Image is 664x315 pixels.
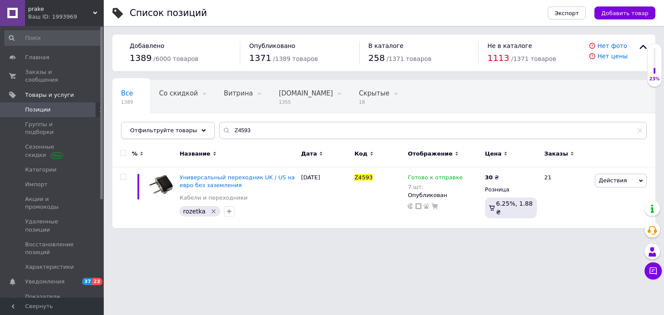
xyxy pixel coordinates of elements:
[487,42,532,49] span: Не в каталоге
[408,184,463,190] div: 7 шт.
[368,42,403,49] span: В каталоге
[132,150,137,158] span: %
[179,194,247,202] a: Кабели и переходники
[601,10,648,16] span: Добавить товар
[25,293,80,309] span: Показатели работы компании
[555,10,579,16] span: Экспорт
[25,263,74,271] span: Характеристики
[279,99,333,105] span: 1355
[121,89,133,97] span: Все
[299,167,352,228] div: [DATE]
[368,53,385,63] span: 258
[496,200,533,216] span: 6.25%, 1.88 ₴
[539,167,593,228] div: 21
[153,55,198,62] span: / 6000 товаров
[279,89,333,97] span: [DOMAIN_NAME]
[597,53,628,60] a: Нет цены
[92,278,102,285] span: 23
[548,6,586,19] button: Экспорт
[28,5,93,13] span: prake
[645,262,662,280] button: Чат с покупателем
[487,53,509,63] span: 1113
[25,106,51,114] span: Позиции
[147,174,175,196] img: Универсальный переходник UK / US на евро без заземления
[386,55,431,62] span: / 1371 товаров
[485,186,537,194] div: Розница
[408,174,463,183] span: Готово к отправке
[4,30,102,46] input: Поиск
[408,191,480,199] div: Опубликован
[359,89,389,97] span: Скрытые
[25,68,80,84] span: Заказы и сообщения
[25,91,74,99] span: Товары и услуги
[159,89,198,97] span: Со скидкой
[301,150,317,158] span: Дата
[82,278,92,285] span: 37
[121,122,180,130] span: Опубликованные
[183,208,205,215] span: rozetka
[25,181,48,188] span: Импорт
[179,150,210,158] span: Название
[130,53,152,63] span: 1389
[249,53,271,63] span: 1371
[25,278,64,286] span: Уведомления
[544,150,568,158] span: Заказы
[359,99,389,105] span: 18
[25,143,80,159] span: Сезонные скидки
[249,42,295,49] span: Опубликовано
[25,166,57,174] span: Категории
[354,174,373,181] span: Z4593
[219,122,647,139] input: Поиск по названию позиции, артикулу и поисковым запросам
[121,99,133,105] span: 1389
[408,150,452,158] span: Отображение
[511,55,556,62] span: / 1371 товаров
[28,13,104,21] div: Ваш ID: 1993969
[354,150,367,158] span: Код
[210,208,217,215] svg: Удалить метку
[599,177,627,184] span: Действия
[25,241,80,256] span: Восстановление позиций
[597,42,627,49] a: Нет фото
[273,55,318,62] span: / 1389 товаров
[25,121,80,136] span: Группы и подборки
[130,127,197,134] span: Отфильтруйте товары
[594,6,655,19] button: Добавить товар
[130,9,207,18] div: Список позиций
[25,195,80,211] span: Акции и промокоды
[485,150,502,158] span: Цена
[179,174,295,188] a: Универсальный переходник UK / US на евро без заземления
[485,174,493,181] b: 30
[25,54,49,61] span: Главная
[648,76,661,82] div: 23%
[25,218,80,233] span: Удаленные позиции
[224,89,253,97] span: Витрина
[485,174,499,181] div: ₴
[130,42,164,49] span: Добавлено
